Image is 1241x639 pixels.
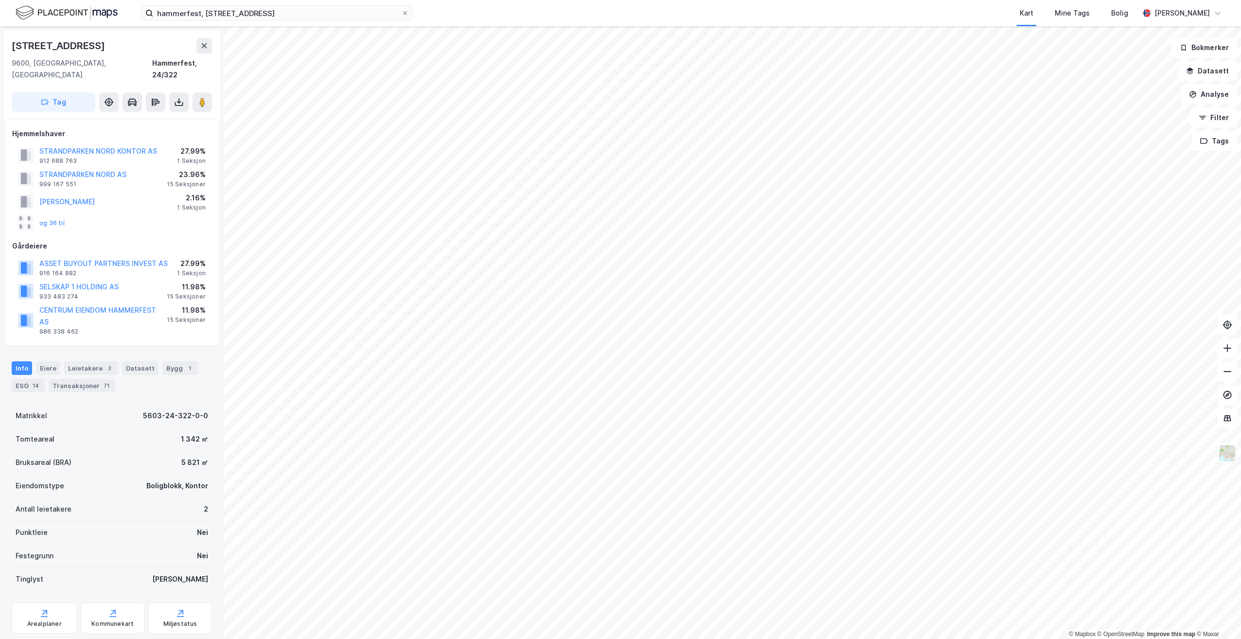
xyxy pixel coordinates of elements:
[197,550,208,562] div: Nei
[39,180,76,188] div: 999 167 551
[167,169,206,180] div: 23.96%
[39,157,77,165] div: 912 688 763
[12,128,212,140] div: Hjemmelshaver
[1190,108,1237,127] button: Filter
[167,293,206,301] div: 15 Seksjoner
[167,281,206,293] div: 11.98%
[1069,631,1096,638] a: Mapbox
[1192,592,1241,639] iframe: Chat Widget
[12,379,45,392] div: ESG
[1055,7,1090,19] div: Mine Tags
[162,361,198,375] div: Bygg
[12,240,212,252] div: Gårdeiere
[1111,7,1128,19] div: Bolig
[177,258,206,269] div: 27.99%
[143,410,208,422] div: 5603-24-322-0-0
[1181,85,1237,104] button: Analyse
[12,92,95,112] button: Tag
[31,381,41,390] div: 14
[122,361,159,375] div: Datasett
[16,503,71,515] div: Antall leietakere
[181,457,208,468] div: 5 821 ㎡
[39,269,76,277] div: 916 164 882
[49,379,115,392] div: Transaksjoner
[167,304,206,316] div: 11.98%
[39,293,78,301] div: 933 483 274
[16,433,54,445] div: Tomteareal
[36,361,60,375] div: Eiere
[167,316,206,324] div: 15 Seksjoner
[1147,631,1195,638] a: Improve this map
[12,361,32,375] div: Info
[177,157,206,165] div: 1 Seksjon
[185,363,195,373] div: 1
[1218,444,1237,462] img: Z
[16,457,71,468] div: Bruksareal (BRA)
[181,433,208,445] div: 1 342 ㎡
[91,620,134,628] div: Kommunekart
[1098,631,1145,638] a: OpenStreetMap
[16,4,118,21] img: logo.f888ab2527a4732fd821a326f86c7f29.svg
[12,38,107,53] div: [STREET_ADDRESS]
[102,381,111,390] div: 71
[105,363,114,373] div: 2
[1154,7,1210,19] div: [PERSON_NAME]
[27,620,62,628] div: Arealplaner
[16,573,43,585] div: Tinglyst
[177,204,206,212] div: 1 Seksjon
[152,57,212,81] div: Hammerfest, 24/322
[12,57,152,81] div: 9600, [GEOGRAPHIC_DATA], [GEOGRAPHIC_DATA]
[39,328,78,336] div: 986 338 462
[16,480,64,492] div: Eiendomstype
[1192,131,1237,151] button: Tags
[16,550,53,562] div: Festegrunn
[16,527,48,538] div: Punktleie
[1020,7,1033,19] div: Kart
[64,361,118,375] div: Leietakere
[197,527,208,538] div: Nei
[177,192,206,204] div: 2.16%
[163,620,197,628] div: Miljøstatus
[146,480,208,492] div: Boligblokk, Kontor
[167,180,206,188] div: 15 Seksjoner
[1171,38,1237,57] button: Bokmerker
[1178,61,1237,81] button: Datasett
[177,145,206,157] div: 27.99%
[177,269,206,277] div: 1 Seksjon
[204,503,208,515] div: 2
[152,573,208,585] div: [PERSON_NAME]
[153,6,401,20] input: Søk på adresse, matrikkel, gårdeiere, leietakere eller personer
[16,410,47,422] div: Matrikkel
